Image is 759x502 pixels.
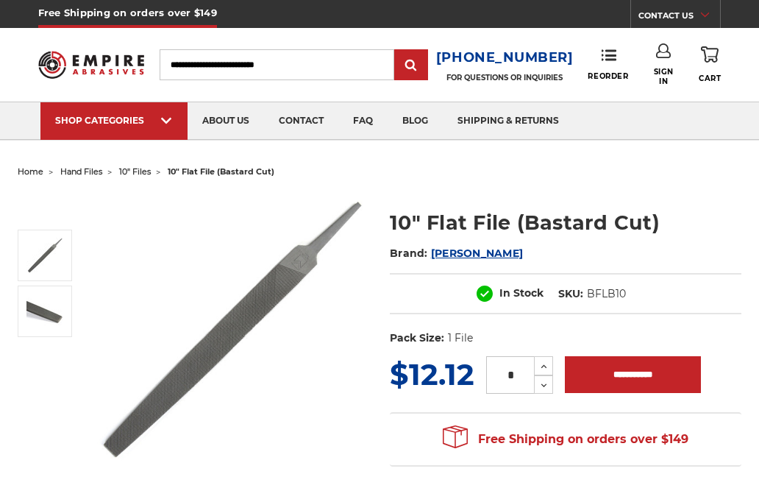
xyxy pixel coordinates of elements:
[390,356,474,392] span: $12.12
[188,102,264,140] a: about us
[390,247,428,260] span: Brand:
[119,166,151,177] a: 10" files
[587,286,626,302] dd: BFLB10
[436,73,574,82] p: FOR QUESTIONS OR INQUIRIES
[18,166,43,177] a: home
[55,115,173,126] div: SHOP CATEGORIES
[558,286,583,302] dt: SKU:
[448,330,473,346] dd: 1 File
[390,330,444,346] dt: Pack Size:
[396,51,426,80] input: Submit
[388,102,443,140] a: blog
[638,7,720,28] a: CONTACT US
[499,286,544,300] span: In Stock
[436,47,574,68] a: [PHONE_NUMBER]
[588,71,628,81] span: Reorder
[338,102,388,140] a: faq
[60,166,102,177] a: hand files
[431,247,523,260] a: [PERSON_NAME]
[443,102,574,140] a: shipping & returns
[699,74,721,83] span: Cart
[443,425,688,454] span: Free Shipping on orders over $149
[390,208,741,237] h1: 10" Flat File (Bastard Cut)
[38,44,144,86] img: Empire Abrasives
[699,43,721,85] a: Cart
[26,297,63,325] img: 10 inch flat file bastard double cut
[26,237,63,274] img: 10" Flat Bastard File
[588,49,628,80] a: Reorder
[168,166,274,177] span: 10" flat file (bastard cut)
[648,67,680,86] span: Sign In
[93,193,369,467] img: 10" Flat Bastard File
[264,102,338,140] a: contact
